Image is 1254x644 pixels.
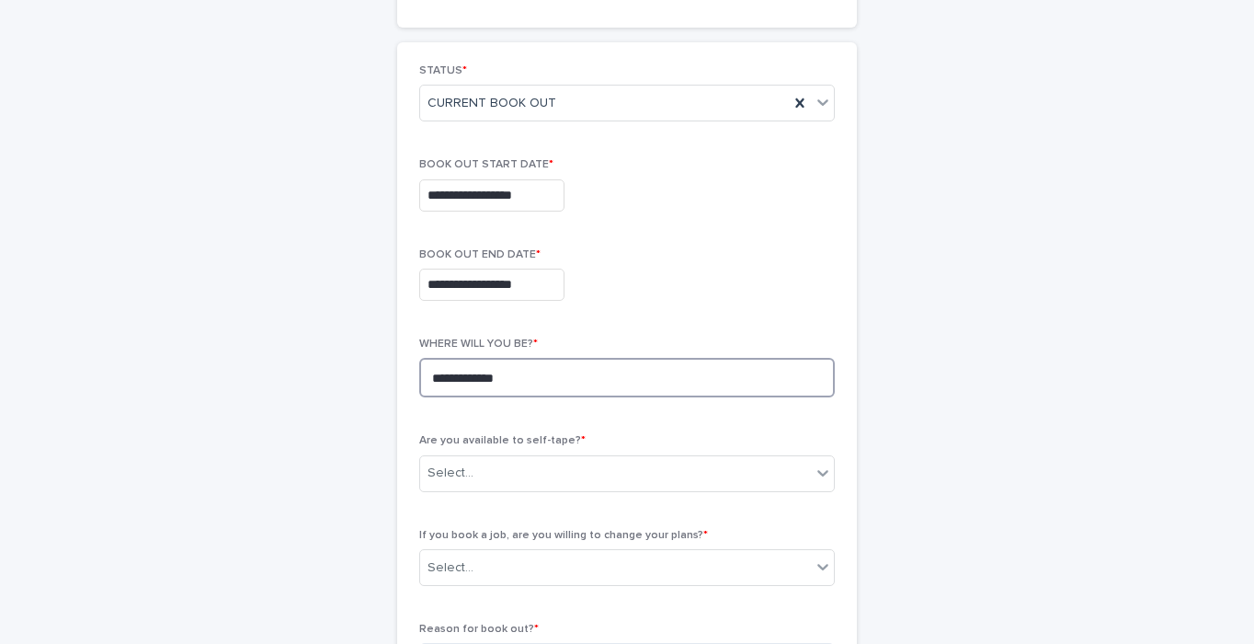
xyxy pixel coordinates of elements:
[419,624,539,635] span: Reason for book out?
[419,530,708,541] span: If you book a job, are you willing to change your plans?
[419,65,467,76] span: STATUS
[427,94,556,113] span: CURRENT BOOK OUT
[419,435,586,446] span: Are you available to self-tape?
[419,339,538,350] span: WHERE WILL YOU BE?
[419,249,541,260] span: BOOK OUT END DATE
[427,464,473,483] div: Select...
[419,159,553,170] span: BOOK OUT START DATE
[427,558,473,578] div: Select...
